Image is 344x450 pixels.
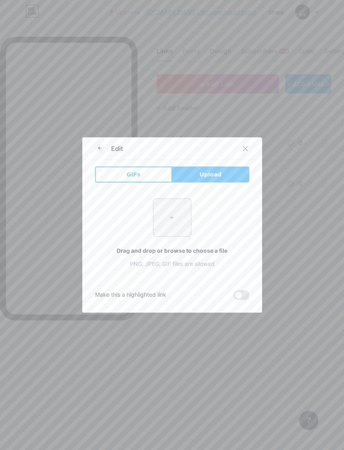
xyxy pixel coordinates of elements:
[95,290,166,300] div: Make this a highlighted link
[172,167,249,182] button: Upload
[199,170,221,179] span: Upload
[95,260,249,268] div: PNG, JPEG, GIF files are allowed
[95,246,249,255] div: Drag and drop or browse to choose a file
[95,167,172,182] button: GIFs
[127,170,141,179] span: GIFs
[111,144,123,153] div: Edit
